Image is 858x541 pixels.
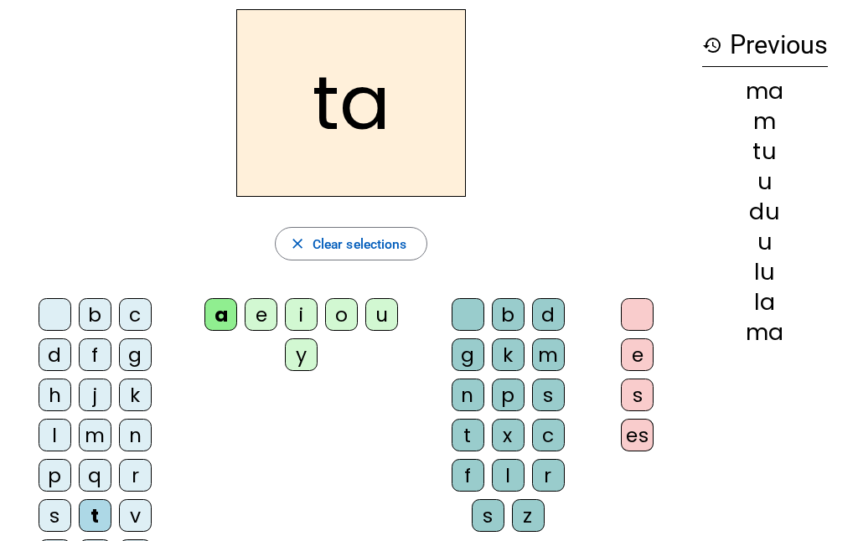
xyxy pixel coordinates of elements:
div: u [702,230,828,253]
div: s [621,379,654,411]
h3: Previous [702,24,828,67]
h2: ta [236,9,466,197]
div: es [621,419,654,451]
div: c [532,419,565,451]
div: h [39,379,71,411]
div: a [204,298,237,331]
div: d [532,298,565,331]
div: m [702,110,828,132]
div: f [79,338,111,371]
div: j [79,379,111,411]
div: ma [702,80,828,102]
div: u [702,170,828,193]
div: x [492,419,525,451]
div: s [39,499,71,532]
div: g [452,338,484,371]
div: e [245,298,277,331]
div: r [119,459,152,492]
div: i [285,298,318,331]
button: Clear selections [275,227,428,260]
div: n [119,419,152,451]
mat-icon: history [702,35,722,55]
div: g [119,338,152,371]
div: ma [702,321,828,343]
div: z [512,499,545,532]
div: l [492,459,525,492]
div: du [702,200,828,223]
div: t [452,419,484,451]
div: s [532,379,565,411]
div: e [621,338,654,371]
div: f [452,459,484,492]
div: k [492,338,525,371]
div: q [79,459,111,492]
div: la [702,291,828,313]
div: n [452,379,484,411]
div: r [532,459,565,492]
div: b [79,298,111,331]
div: v [119,499,152,532]
div: m [532,338,565,371]
div: u [365,298,398,331]
div: lu [702,260,828,283]
div: b [492,298,525,331]
div: k [119,379,152,411]
mat-icon: close [289,235,306,252]
div: p [492,379,525,411]
div: d [39,338,71,371]
div: s [472,499,504,532]
div: l [39,419,71,451]
div: c [119,298,152,331]
span: Clear selections [313,233,407,255]
div: p [39,459,71,492]
div: t [79,499,111,532]
div: y [285,338,318,371]
div: m [79,419,111,451]
div: tu [702,140,828,162]
div: o [325,298,358,331]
